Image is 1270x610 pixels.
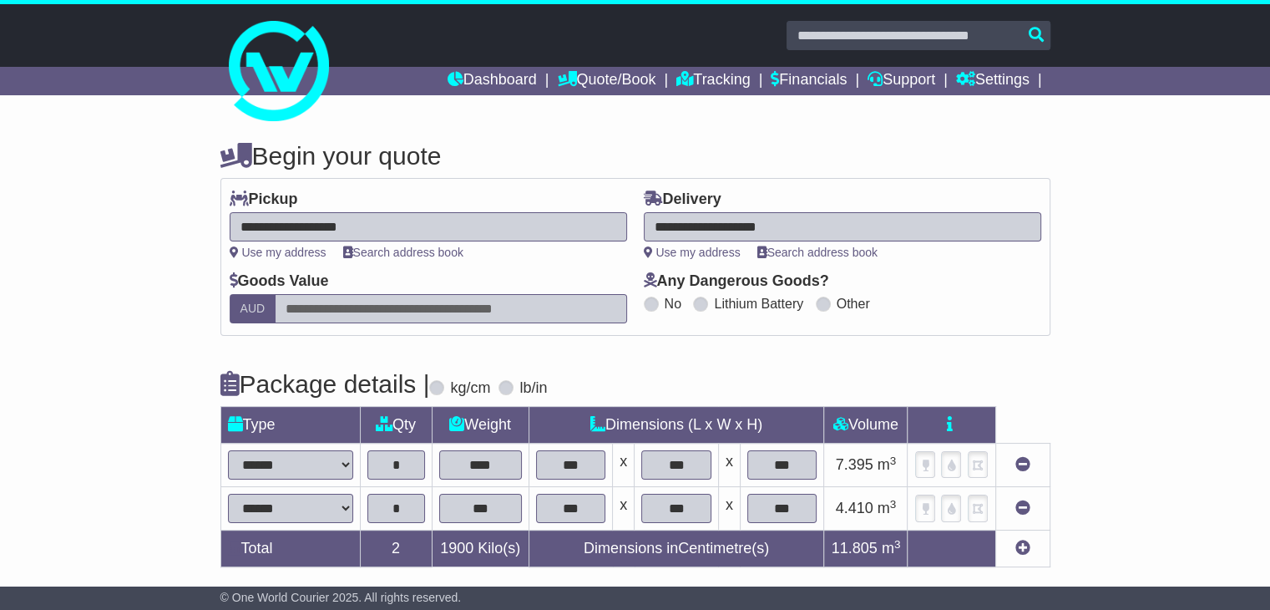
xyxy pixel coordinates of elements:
[868,67,935,95] a: Support
[714,296,803,312] label: Lithium Battery
[644,272,829,291] label: Any Dangerous Goods?
[220,142,1050,170] h4: Begin your quote
[1015,456,1030,473] a: Remove this item
[519,379,547,398] label: lb/in
[718,444,740,487] td: x
[613,487,635,531] td: x
[644,246,741,259] a: Use my address
[878,500,897,516] span: m
[894,538,901,551] sup: 3
[824,407,908,444] td: Volume
[878,456,897,473] span: m
[230,272,329,291] label: Goods Value
[343,246,463,259] a: Search address book
[836,456,873,473] span: 7.395
[220,591,462,604] span: © One World Courier 2025. All rights reserved.
[230,191,298,209] label: Pickup
[1015,500,1030,516] a: Remove this item
[613,444,635,487] td: x
[230,294,276,323] label: AUD
[360,531,432,567] td: 2
[220,531,360,567] td: Total
[432,531,529,567] td: Kilo(s)
[718,487,740,531] td: x
[1015,540,1030,557] a: Add new item
[529,531,824,567] td: Dimensions in Centimetre(s)
[676,67,750,95] a: Tracking
[432,407,529,444] td: Weight
[837,296,870,312] label: Other
[448,67,537,95] a: Dashboard
[557,67,655,95] a: Quote/Book
[890,455,897,467] sup: 3
[665,296,681,312] label: No
[360,407,432,444] td: Qty
[220,407,360,444] td: Type
[220,370,430,398] h4: Package details |
[771,67,847,95] a: Financials
[440,540,473,557] span: 1900
[956,67,1030,95] a: Settings
[450,379,490,398] label: kg/cm
[644,191,721,209] label: Delivery
[529,407,824,444] td: Dimensions (L x W x H)
[890,498,897,511] sup: 3
[882,540,901,557] span: m
[836,500,873,516] span: 4.410
[832,540,878,557] span: 11.805
[230,246,326,259] a: Use my address
[757,246,878,259] a: Search address book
